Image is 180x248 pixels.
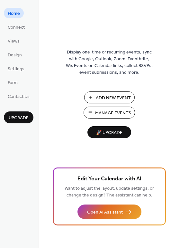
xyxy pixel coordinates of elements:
[8,66,24,72] span: Settings
[4,22,29,32] a: Connect
[8,52,22,59] span: Design
[84,91,135,103] button: Add New Event
[4,49,26,60] a: Design
[8,80,18,86] span: Form
[65,184,154,200] span: Want to adjust the layout, update settings, or change the design? The assistant can help.
[87,126,131,138] button: 🚀 Upgrade
[96,95,131,101] span: Add New Event
[4,63,28,74] a: Settings
[87,209,123,216] span: Open AI Assistant
[8,38,20,45] span: Views
[8,10,20,17] span: Home
[84,107,135,119] button: Manage Events
[4,8,24,18] a: Home
[4,35,23,46] a: Views
[77,175,141,184] span: Edit Your Calendar with AI
[8,93,30,100] span: Contact Us
[91,129,127,137] span: 🚀 Upgrade
[4,111,33,123] button: Upgrade
[8,24,25,31] span: Connect
[4,77,22,88] a: Form
[66,49,153,76] span: Display one-time or recurring events, sync with Google, Outlook, Zoom, Eventbrite, Wix Events or ...
[77,205,141,219] button: Open AI Assistant
[9,115,29,121] span: Upgrade
[4,91,33,101] a: Contact Us
[95,110,131,117] span: Manage Events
